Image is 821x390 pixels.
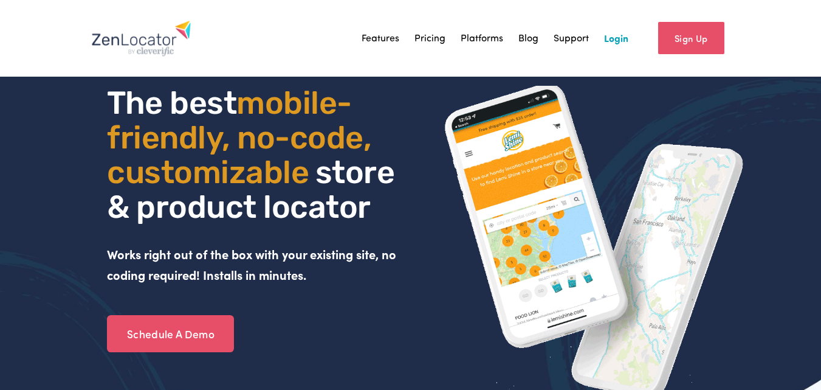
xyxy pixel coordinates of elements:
a: Features [362,29,399,47]
a: Sign Up [658,22,724,54]
a: Blog [518,29,538,47]
a: Login [604,29,628,47]
span: store & product locator [107,153,401,226]
a: Support [554,29,589,47]
span: The best [107,84,236,122]
a: Pricing [414,29,445,47]
img: Zenlocator [91,20,191,57]
span: mobile- friendly, no-code, customizable [107,84,378,191]
strong: Works right out of the box with your existing site, no coding required! Installs in minutes. [107,246,399,283]
a: Platforms [461,29,503,47]
a: Schedule A Demo [107,315,234,353]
